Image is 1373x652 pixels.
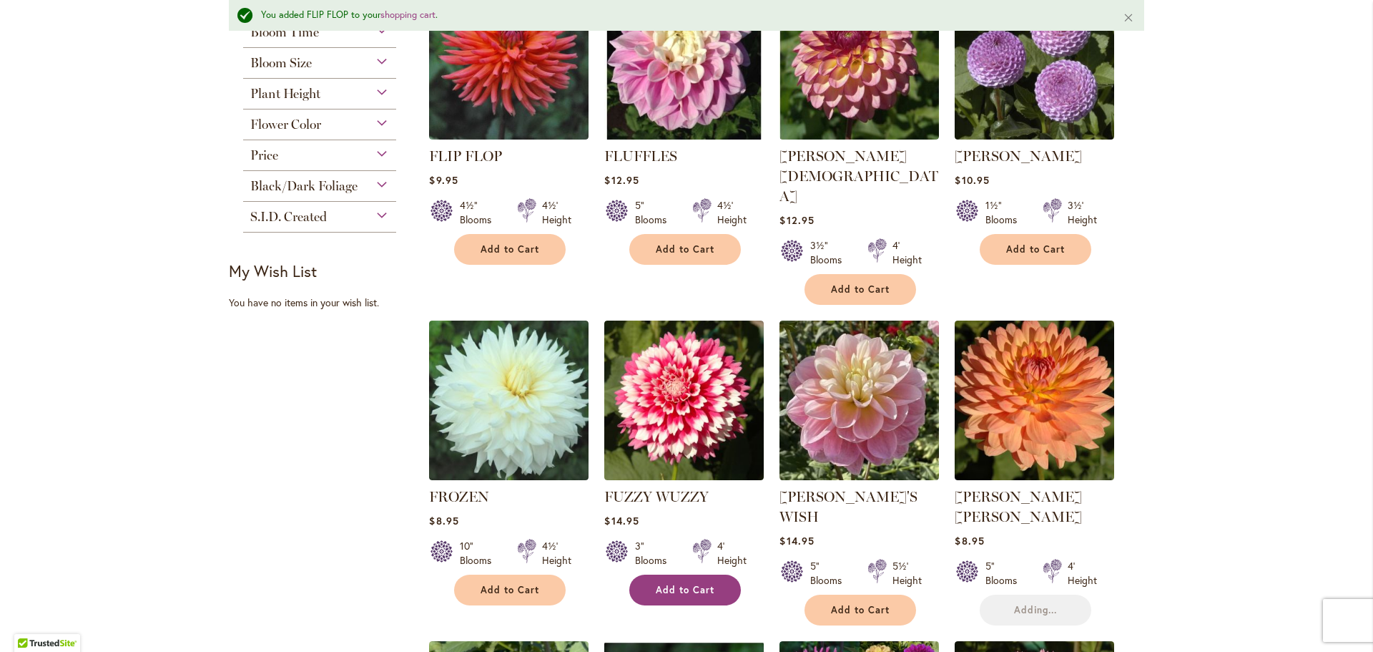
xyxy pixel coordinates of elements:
[892,238,922,267] div: 4' Height
[779,321,939,480] img: Gabbie's Wish
[804,274,916,305] button: Add to Cart
[1068,559,1097,588] div: 4' Height
[656,243,714,256] span: Add to Cart
[604,129,764,142] a: FLUFFLES
[250,24,319,40] span: Bloom Time
[542,539,571,568] div: 4½' Height
[635,539,675,568] div: 3" Blooms
[810,238,850,267] div: 3½" Blooms
[955,488,1082,525] a: [PERSON_NAME] [PERSON_NAME]
[779,129,939,142] a: Foxy Lady
[11,601,51,641] iframe: Launch Accessibility Center
[831,283,890,296] span: Add to Cart
[250,147,278,163] span: Price
[250,55,312,71] span: Bloom Size
[604,321,764,480] img: FUZZY WUZZY
[955,321,1114,480] img: GABRIELLE MARIE
[955,147,1082,165] a: [PERSON_NAME]
[985,198,1025,227] div: 1½" Blooms
[380,9,435,21] a: shopping cart
[955,173,989,187] span: $10.95
[779,488,917,525] a: [PERSON_NAME]'S WISH
[656,584,714,596] span: Add to Cart
[955,129,1114,142] a: FRANK HOLMES
[542,198,571,227] div: 4½' Height
[454,575,566,605] button: Add to Cart
[717,539,747,568] div: 4' Height
[955,534,984,548] span: $8.95
[250,209,327,225] span: S.I.D. Created
[429,173,458,187] span: $9.95
[460,539,500,568] div: 10" Blooms
[635,198,675,227] div: 5" Blooms
[250,117,321,132] span: Flower Color
[985,559,1025,588] div: 5" Blooms
[629,234,741,265] button: Add to Cart
[980,234,1091,265] button: Add to Cart
[454,234,566,265] button: Add to Cart
[429,488,489,505] a: FROZEN
[604,173,639,187] span: $12.95
[779,534,814,548] span: $14.95
[229,261,317,281] strong: My Wish List
[429,147,502,165] a: FLIP FLOP
[429,514,458,527] span: $8.95
[629,575,741,605] button: Add to Cart
[804,595,916,626] button: Add to Cart
[250,178,358,194] span: Black/Dark Foliage
[779,469,939,483] a: Gabbie's Wish
[810,559,850,588] div: 5" Blooms
[481,584,539,596] span: Add to Cart
[955,469,1114,483] a: GABRIELLE MARIE
[892,559,922,588] div: 5½' Height
[429,469,589,483] a: Frozen
[1068,198,1097,227] div: 3½' Height
[604,469,764,483] a: FUZZY WUZZY
[429,321,589,480] img: Frozen
[831,604,890,616] span: Add to Cart
[604,488,709,505] a: FUZZY WUZZY
[604,514,639,527] span: $14.95
[429,129,589,142] a: FLIP FLOP
[779,147,938,205] a: [PERSON_NAME][DEMOGRAPHIC_DATA]
[229,296,420,310] div: You have no items in your wish list.
[604,147,677,165] a: FLUFFLES
[261,9,1101,22] div: You added FLIP FLOP to your .
[250,86,320,102] span: Plant Height
[460,198,500,227] div: 4½" Blooms
[1006,243,1065,256] span: Add to Cart
[717,198,747,227] div: 4½' Height
[779,213,814,227] span: $12.95
[481,243,539,256] span: Add to Cart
